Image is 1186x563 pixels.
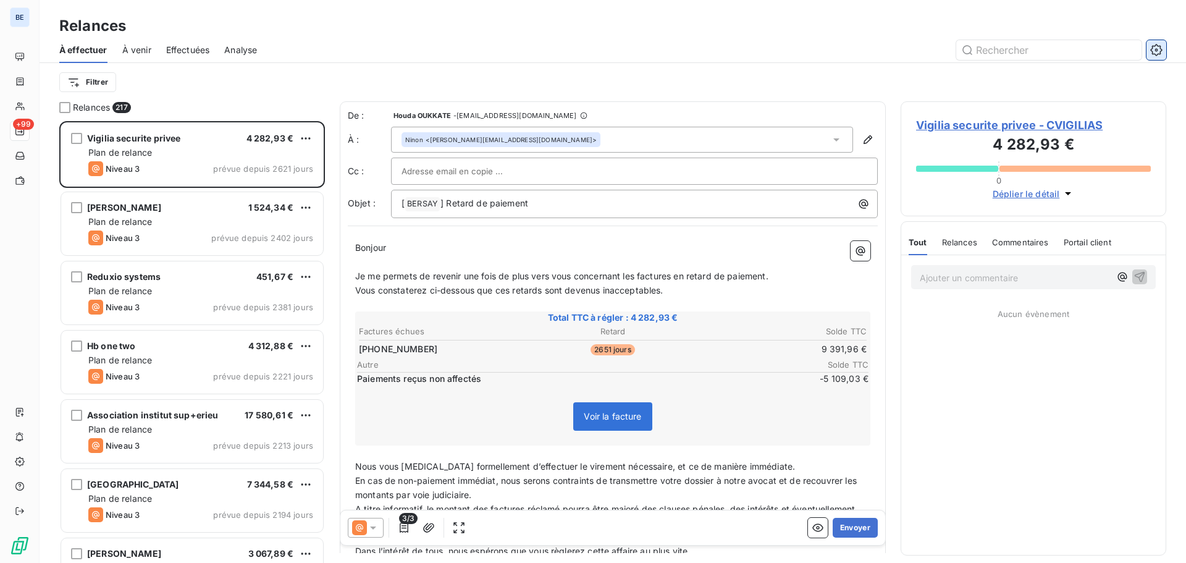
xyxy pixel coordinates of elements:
button: Filtrer [59,72,116,92]
button: Envoyer [833,518,878,538]
input: Rechercher [956,40,1142,60]
span: Plan de relance [88,216,152,227]
span: Niveau 3 [106,371,140,381]
span: 17 580,61 € [245,410,293,420]
label: Cc : [348,165,391,177]
span: En cas de non-paiement immédiat, nous serons contraints de transmettre votre dossier à notre avoc... [355,475,859,500]
span: +99 [13,119,34,130]
img: Logo LeanPay [10,536,30,556]
span: A titre informatif, le montant des factures réclamé pourra être majoré des clauses pénales, des i... [355,504,857,528]
span: -5 109,03 € [794,373,868,385]
span: 1 524,34 € [248,202,294,213]
span: Portail client [1064,237,1111,247]
span: Objet : [348,198,376,208]
span: Relances [942,237,977,247]
span: [ [402,198,405,208]
th: Factures échues [358,325,527,338]
span: 3 067,89 € [248,548,294,559]
span: Total TTC à régler : 4 282,93 € [357,311,868,324]
th: Retard [528,325,697,338]
span: De : [348,109,391,122]
span: Solde TTC [794,360,868,370]
span: Autre [357,360,794,370]
span: Niveau 3 [106,233,140,243]
span: 4 312,88 € [248,341,294,351]
span: [GEOGRAPHIC_DATA] [87,479,179,489]
span: [PERSON_NAME] [87,202,161,213]
span: Bonjour [355,242,386,253]
h3: 4 282,93 € [916,133,1151,158]
span: prévue depuis 2381 jours [213,302,313,312]
span: Analyse [224,44,257,56]
span: Aucun évènement [998,309,1069,319]
button: Déplier le détail [989,187,1079,201]
span: Niveau 3 [106,510,140,520]
span: Plan de relance [88,147,152,158]
span: Dans l’intérêt de tous, nous espérons que vous règlerez cette affaire au plus vite. [355,546,690,556]
div: grid [59,121,325,563]
span: Tout [909,237,927,247]
span: 217 [112,102,130,113]
span: Plan de relance [88,493,152,504]
span: [PHONE_NUMBER] [359,343,437,355]
span: Paiements reçus non affectés [357,373,792,385]
th: Solde TTC [699,325,867,338]
span: 4 282,93 € [246,133,294,143]
span: Niveau 3 [106,302,140,312]
span: ] Retard de paiement [440,198,528,208]
span: Plan de relance [88,286,152,296]
span: Effectuées [166,44,210,56]
span: Niveau 3 [106,164,140,174]
span: Vous constaterez ci-dessous que ces retards sont devenus inacceptables. [355,285,663,295]
span: BERSAY [405,197,440,211]
span: prévue depuis 2621 jours [213,164,313,174]
span: Plan de relance [88,424,152,434]
span: [PERSON_NAME] [87,548,161,559]
span: Association institut sup+erieu [87,410,219,420]
span: 0 [996,176,1001,185]
span: 3/3 [399,513,418,524]
span: À effectuer [59,44,107,56]
span: Ninon [405,135,423,144]
span: prévue depuis 2213 jours [213,441,313,451]
span: prévue depuis 2402 jours [211,233,313,243]
span: Vigilia securite privee [87,133,180,143]
span: Niveau 3 [106,441,140,451]
label: À : [348,133,391,146]
span: 451,67 € [256,271,293,282]
span: Je me permets de revenir une fois de plus vers vous concernant les factures en retard de paiement. [355,271,768,281]
span: Houda OUKKATE [393,112,451,119]
span: 2651 jours [591,344,635,355]
span: Nous vous [MEDICAL_DATA] formellement d’effectuer le virement nécessaire, et ce de manière immédi... [355,461,795,472]
div: BE [10,7,30,27]
span: Reduxio systems [87,271,161,282]
span: Plan de relance [88,355,152,365]
span: - [EMAIL_ADDRESS][DOMAIN_NAME] [453,112,576,119]
span: Commentaires [992,237,1049,247]
span: 7 344,58 € [247,479,294,489]
span: prévue depuis 2194 jours [213,510,313,520]
iframe: Intercom live chat [1144,521,1174,551]
span: Hb one two [87,341,136,351]
span: prévue depuis 2221 jours [213,371,313,381]
div: <[PERSON_NAME][EMAIL_ADDRESS][DOMAIN_NAME]> [405,135,597,144]
td: 9 391,96 € [699,342,867,356]
span: Relances [73,101,110,114]
h3: Relances [59,15,126,37]
span: Déplier le détail [993,187,1060,200]
span: Vigilia securite privee - CVIGILIAS [916,117,1151,133]
input: Adresse email en copie ... [402,162,534,180]
span: À venir [122,44,151,56]
span: Voir la facture [584,411,641,421]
